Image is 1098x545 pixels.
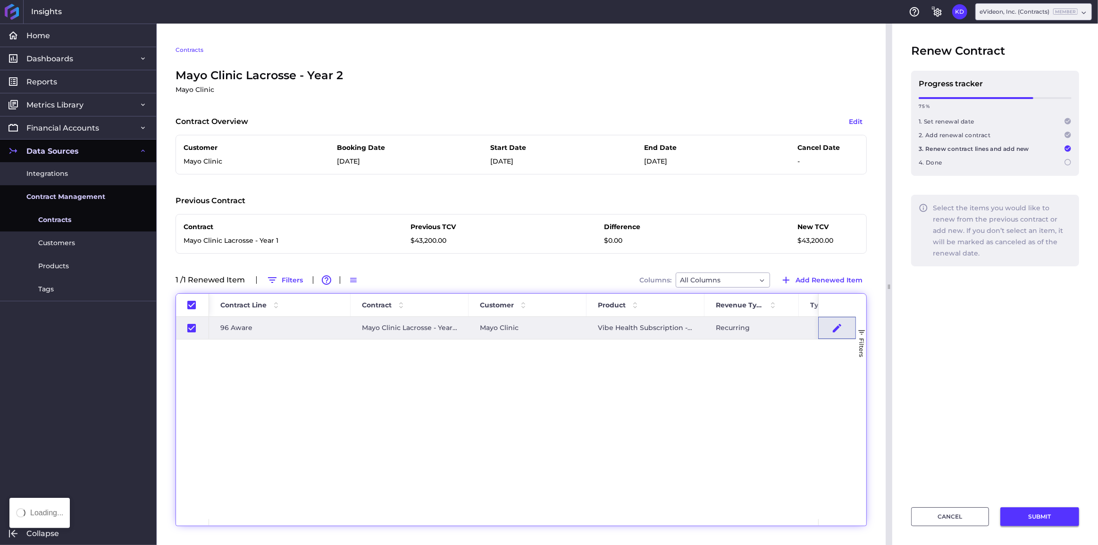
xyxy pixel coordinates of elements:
div: 1 / 1 Renewed Item [176,276,251,284]
div: Loading... [30,509,63,517]
p: Mayo Clinic Lacrosse - Year 1 [184,236,278,246]
div: Press SPACE to deselect this row. [176,317,209,339]
p: $0.00 [604,236,665,246]
span: Add Renewed Item [796,275,863,285]
span: Data Sources [26,146,79,156]
button: Add Renewed Item [776,272,867,288]
span: 1. Set renewal date [919,117,974,127]
p: Difference [604,222,665,232]
p: [DATE] [337,157,398,166]
p: [DATE] [491,157,552,166]
p: Mayo Clinic [176,84,343,95]
a: Contracts [176,46,203,54]
p: Contract [184,222,278,232]
span: Financial Accounts [26,123,99,133]
p: Previous TCV [411,222,472,232]
p: Contract Overview [176,116,248,127]
div: Dropdown select [676,272,770,288]
span: Mayo Clinic [480,317,519,339]
p: Start Date [491,143,552,153]
span: Vibe Health Subscription - Recurring [598,317,693,339]
p: [DATE] [644,157,705,166]
div: 96 Aware [209,317,351,339]
div: 75 % [919,99,1072,114]
button: Help [907,4,922,19]
div: Press SPACE to deselect this row. [818,317,856,339]
span: Dashboards [26,54,73,64]
span: Filters [858,338,865,357]
span: Contract Line [220,301,267,309]
span: Products [38,261,69,271]
ins: Member [1053,8,1078,15]
span: Columns: [639,277,671,283]
section: Progress tracker [919,78,1072,90]
span: 3. Renew contract lines and add new [919,145,1029,155]
span: 4. Done [919,158,942,168]
span: Type/Status [810,301,852,309]
span: 2. Add renewal contract [919,131,990,141]
button: CANCEL [911,507,989,526]
span: Customer [480,301,514,309]
p: Customer [184,143,245,153]
span: Home [26,31,50,41]
button: User Menu [952,4,967,19]
p: Mayo Clinic [184,157,245,166]
div: Recurring [704,317,799,339]
p: Booking Date [337,143,398,153]
span: Renew Contract [911,42,1005,59]
span: Customers [38,238,75,248]
p: Previous Contract [176,195,245,206]
span: Reports [26,77,57,87]
div: Select the items you would like to renew from the previous contract or add new. If you don’t sele... [933,202,1072,259]
span: Mayo Clinic Lacrosse - Year 2 [176,67,343,95]
div: eVideon, Inc. (Contracts) [980,8,1078,16]
span: Product [598,301,626,309]
span: Revenue Type [716,301,763,309]
span: Contracts [38,215,71,225]
span: Tags [38,284,54,294]
button: Filters [262,272,307,288]
p: - [797,157,859,166]
button: SUBMIT [1000,507,1079,526]
p: Cancel Date [797,143,859,153]
span: All Columns [680,274,721,286]
span: Metrics Library [26,100,84,110]
span: Contract [362,301,392,309]
span: Contract Management [26,192,105,202]
p: $43,200.00 [411,236,472,246]
button: Edit [845,114,867,129]
span: Integrations [26,169,68,179]
div: Mayo Clinic Lacrosse - Year 2 [351,317,469,339]
p: $43,200.00 [797,236,859,246]
p: New TCV [797,222,859,232]
div: Dropdown select [975,3,1092,20]
p: End Date [644,143,705,153]
button: General Settings [930,4,945,19]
